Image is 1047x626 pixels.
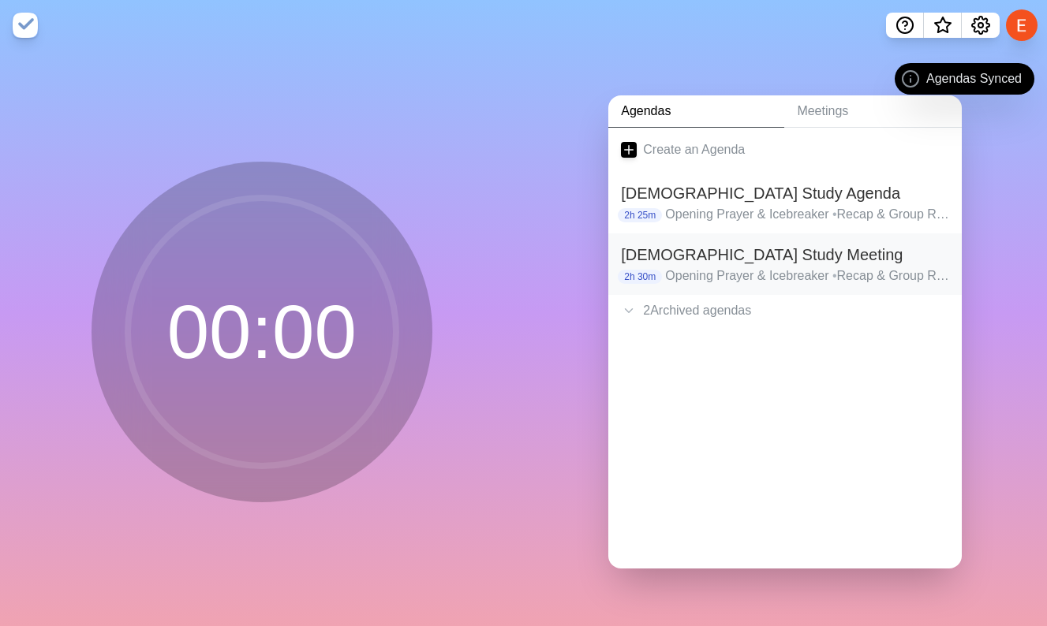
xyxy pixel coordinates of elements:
h2: [DEMOGRAPHIC_DATA] Study Agenda [621,181,949,205]
span: • [832,207,837,221]
div: . [608,326,962,358]
p: Opening Prayer & Icebreaker Recap & Group Read (1-2 Chapters) Study & Take Notes Discussion Open ... [665,205,949,224]
a: Meetings [784,95,962,128]
h2: [DEMOGRAPHIC_DATA] Study Meeting [621,243,949,266]
span: Agendas Synced [926,69,1022,88]
button: What’s new [924,13,962,38]
img: timeblocks logo [13,13,38,38]
div: 2 Archived agenda s [608,295,962,326]
p: 2h 25m [618,208,662,222]
a: Agendas [608,95,784,128]
button: Help [886,13,924,38]
p: Opening Prayer & Icebreaker Recap & Group Read (1-2 Chapters) Study & Take Notes Discussion Open ... [665,266,949,285]
p: 2h 30m [618,270,662,284]
span: • [832,269,837,282]
button: Settings [962,13,1000,38]
a: Create an Agenda [608,128,962,172]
